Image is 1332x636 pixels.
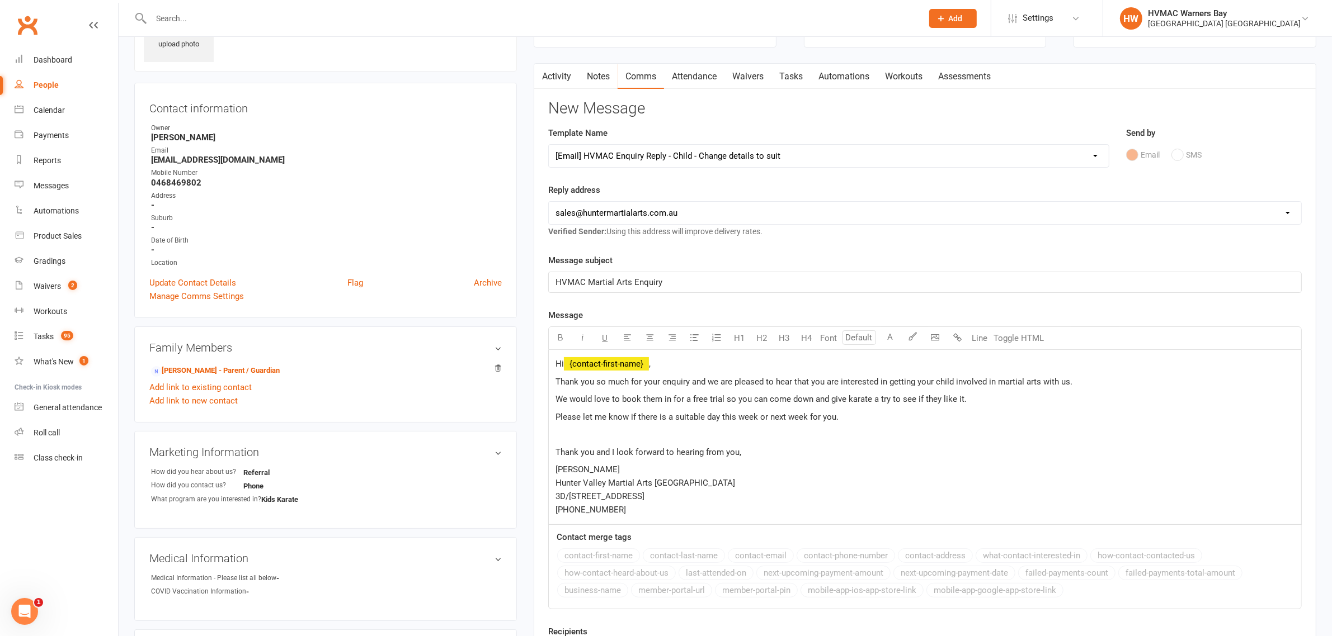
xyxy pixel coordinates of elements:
[879,327,901,349] button: A
[15,73,118,98] a: People
[556,491,644,501] span: 3D/[STREET_ADDRESS]
[34,453,83,462] div: Class check-in
[15,420,118,445] a: Roll call
[15,224,118,249] a: Product Sales
[929,9,977,28] button: Add
[949,14,963,23] span: Add
[34,131,69,140] div: Payments
[243,468,308,477] strong: Referral
[548,227,763,236] span: Using this address will improve delivery rates.
[151,467,243,477] div: How did you hear about us?
[579,64,618,89] a: Notes
[1148,18,1301,29] div: [GEOGRAPHIC_DATA] [GEOGRAPHIC_DATA]
[817,327,840,349] button: Font
[15,198,118,224] a: Automations
[34,206,79,215] div: Automations
[34,598,43,607] span: 1
[151,494,261,505] div: What program are you interested in?
[664,64,724,89] a: Attendance
[11,598,38,625] iframe: Intercom live chat
[556,359,564,369] span: Hi
[276,574,341,582] strong: -
[149,98,502,115] h3: Contact information
[34,403,102,412] div: General attendance
[61,331,73,340] span: 95
[149,446,502,458] h3: Marketing Information
[34,55,72,64] div: Dashboard
[148,11,915,26] input: Search...
[556,394,967,404] span: We would love to book them in for a free trial so you can come down and give karate a try to see ...
[773,327,795,349] button: H3
[34,357,74,366] div: What's New
[15,148,118,173] a: Reports
[151,245,502,255] strong: -
[149,552,502,564] h3: Medical Information
[750,327,773,349] button: H2
[877,64,930,89] a: Workouts
[243,482,308,490] strong: Phone
[149,394,238,407] a: Add link to new contact
[1126,126,1155,140] label: Send by
[261,495,326,504] strong: Kids Karate
[151,586,246,597] div: COVID Vaccination Information
[149,381,252,394] a: Add link to existing contact
[34,231,82,240] div: Product Sales
[594,327,616,349] button: U
[149,276,236,289] a: Update Contact Details
[34,80,59,89] div: People
[151,222,502,232] strong: -
[15,48,118,73] a: Dashboard
[15,173,118,198] a: Messages
[347,276,363,289] a: Flag
[15,349,118,374] a: What's New1
[34,428,60,437] div: Roll call
[811,64,877,89] a: Automations
[556,277,662,287] span: HVMAC Martial Arts Enquiry
[34,307,67,316] div: Workouts
[728,327,750,349] button: H1
[151,480,243,491] div: How did you contact us?
[151,178,502,188] strong: 0468469802
[34,181,69,190] div: Messages
[15,274,118,299] a: Waivers 2
[1148,8,1301,18] div: HVMAC Warners Bay
[34,156,61,165] div: Reports
[79,356,88,366] span: 1
[15,395,118,420] a: General attendance kiosk mode
[557,530,632,544] label: Contact merge tags
[618,64,664,89] a: Comms
[1120,7,1142,30] div: HW
[246,587,310,596] strong: -
[151,365,280,377] a: [PERSON_NAME] - Parent / Guardian
[534,64,579,89] a: Activity
[556,447,741,457] span: Thank you and I look forward to hearing from you,
[15,299,118,324] a: Workouts
[151,191,502,201] div: Address
[34,257,65,265] div: Gradings
[34,282,61,291] div: Waivers
[556,377,1072,387] span: Thank you so much for your enquiry and we are pleased to hear that you are interested in getting ...
[15,123,118,148] a: Payments
[548,254,613,267] label: Message subject
[68,281,77,290] span: 2
[556,412,839,422] span: Please let me know if there is a suitable day this week or next week for you.
[602,333,608,343] span: U
[151,213,502,224] div: Suburb
[151,573,276,583] div: Medical Information - Please list all below
[556,505,626,515] span: [PHONE_NUMBER]
[151,145,502,156] div: Email
[15,249,118,274] a: Gradings
[649,359,651,369] span: ,
[13,11,41,39] a: Clubworx
[930,64,999,89] a: Assessments
[556,464,620,474] span: [PERSON_NAME]
[991,327,1047,349] button: Toggle HTML
[1023,6,1053,31] span: Settings
[548,100,1302,117] h3: New Message
[548,227,606,236] strong: Verified Sender:
[149,341,502,354] h3: Family Members
[795,327,817,349] button: H4
[151,155,502,165] strong: [EMAIL_ADDRESS][DOMAIN_NAME]
[34,106,65,115] div: Calendar
[548,308,583,322] label: Message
